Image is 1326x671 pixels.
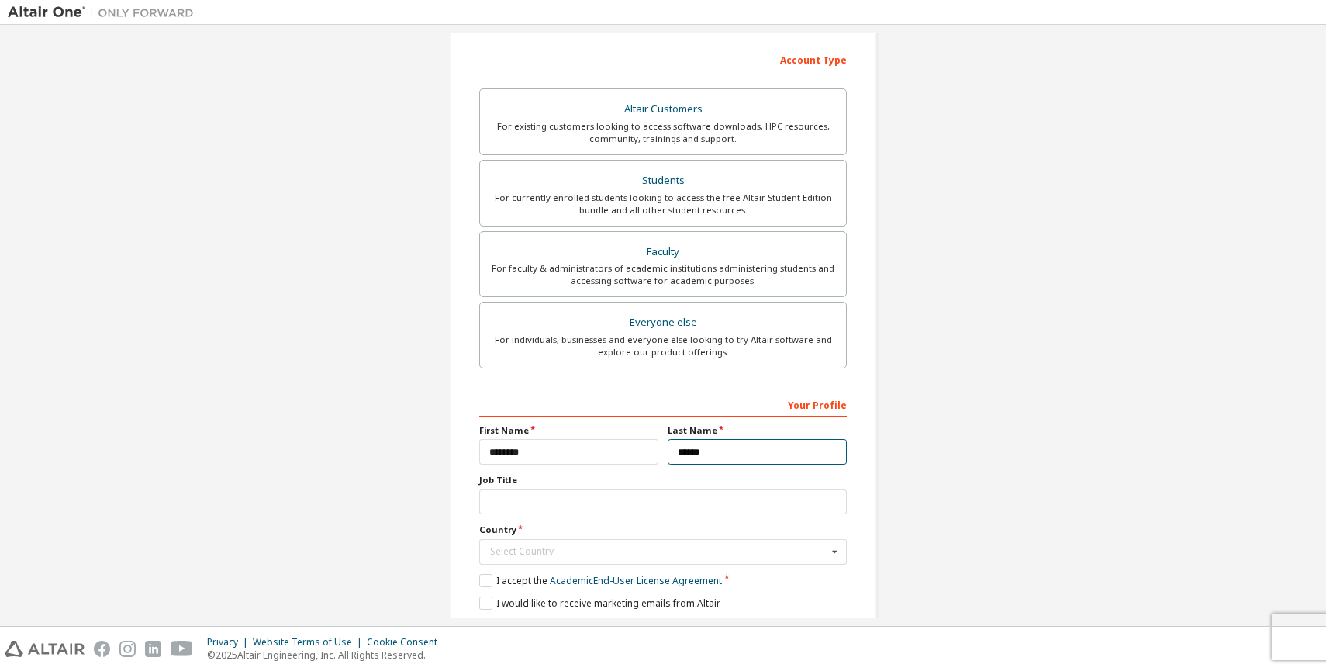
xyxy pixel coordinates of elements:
[489,120,837,145] div: For existing customers looking to access software downloads, HPC resources, community, trainings ...
[94,641,110,657] img: facebook.svg
[489,241,837,263] div: Faculty
[171,641,193,657] img: youtube.svg
[207,649,447,662] p: © 2025 Altair Engineering, Inc. All Rights Reserved.
[207,636,253,649] div: Privacy
[490,547,827,556] div: Select Country
[479,392,847,417] div: Your Profile
[668,424,847,437] label: Last Name
[479,524,847,536] label: Country
[8,5,202,20] img: Altair One
[479,424,658,437] label: First Name
[489,312,837,334] div: Everyone else
[479,474,847,486] label: Job Title
[145,641,161,657] img: linkedin.svg
[479,597,720,610] label: I would like to receive marketing emails from Altair
[119,641,136,657] img: instagram.svg
[367,636,447,649] div: Cookie Consent
[479,574,722,587] label: I accept the
[5,641,85,657] img: altair_logo.svg
[489,334,837,358] div: For individuals, businesses and everyone else looking to try Altair software and explore our prod...
[489,262,837,287] div: For faculty & administrators of academic institutions administering students and accessing softwa...
[489,99,837,120] div: Altair Customers
[489,170,837,192] div: Students
[253,636,367,649] div: Website Terms of Use
[479,47,847,71] div: Account Type
[489,192,837,216] div: For currently enrolled students looking to access the free Altair Student Edition bundle and all ...
[550,574,722,587] a: Academic End-User License Agreement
